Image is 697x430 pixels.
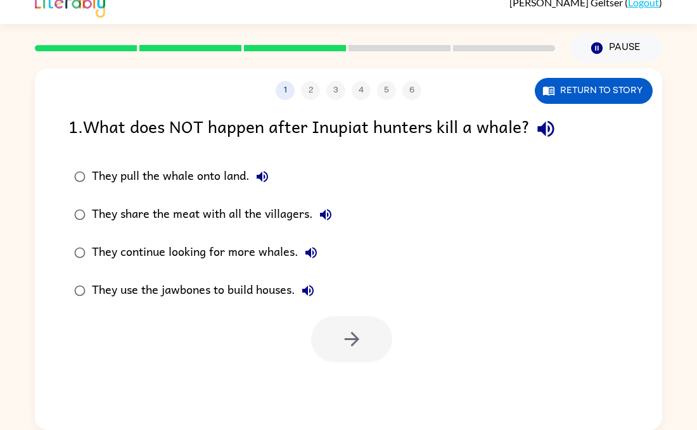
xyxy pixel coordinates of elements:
div: They use the jawbones to build houses. [92,278,321,303]
button: They use the jawbones to build houses. [295,278,321,303]
button: They pull the whale onto land. [250,164,275,189]
div: They continue looking for more whales. [92,240,324,265]
button: Return to story [535,78,653,104]
div: They pull the whale onto land. [92,164,275,189]
button: 1 [276,81,295,100]
div: They share the meat with all the villagers. [92,202,338,227]
button: Pause [570,34,662,63]
button: They share the meat with all the villagers. [313,202,338,227]
button: They continue looking for more whales. [298,240,324,265]
div: 1 . What does NOT happen after Inupiat hunters kill a whale? [68,113,629,145]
